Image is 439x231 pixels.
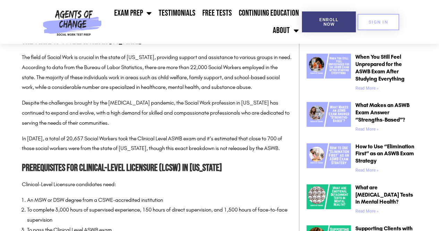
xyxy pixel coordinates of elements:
a: What Makes an ASWB Exam Answer “Strengths-Based” [306,102,351,134]
img: What are Emotional Detachment Tests in Mental Health [306,184,351,209]
a: Enroll Now [302,11,356,32]
a: When You Still Feel Unprepared for the ASWB Exam After Studying Everything [355,53,405,82]
a: Read more about What Makes an ASWB Exam Answer “Strengths-Based”? [355,127,379,132]
a: Read more about How to Use “Elimination First” as an ASWB Exam Strategy [355,168,379,173]
img: How to Use “Elimination First” as an ASWB Exam Strategy [306,143,351,168]
p: Despite the challenges brought by the [MEDICAL_DATA] pandemic, the Social Work profession in [US_... [22,98,292,128]
img: When You Still Feel Unprepared for the ASWB Exam After Studying Everything [306,53,351,79]
a: Free Tests [199,5,235,22]
a: Exam Prep [111,5,155,22]
span: Enroll Now [313,17,345,26]
a: Read more about When You Still Feel Unprepared for the ASWB Exam After Studying Everything [355,86,379,91]
a: What Makes an ASWB Exam Answer “Strengths-Based”? [355,102,410,123]
a: When You Still Feel Unprepared for the ASWB Exam After Studying Everything [306,53,351,93]
a: Read more about What are Emotional Detachment Tests in Mental Health? [355,209,379,214]
p: Clinical-Level Licensure candidates need: [22,180,292,190]
img: What Makes an ASWB Exam Answer “Strengths-Based” [306,102,351,127]
p: The field of Social Work is crucial in the state of [US_STATE], providing support and assistance ... [22,52,292,92]
a: SIGN IN [357,14,399,30]
li: An MSW or DSW degree from a CSWE-accredited institution [27,195,292,205]
a: What are [MEDICAL_DATA] Tests in Mental Health? [355,184,413,205]
a: What are Emotional Detachment Tests in Mental Health [306,184,351,216]
h2: Prerequisites for Clinical-Level Licensure (LCSW) in [US_STATE] [22,160,292,176]
p: In [DATE], a total of 20,657 Social Workers took the Clinical Level ASWB exam and it’s estimated ... [22,134,292,154]
span: SIGN IN [369,20,388,24]
a: How to Use “Elimination First” as an ASWB Exam Strategy [306,143,351,175]
a: Continuing Education [235,5,302,22]
a: About [269,22,302,39]
li: To complete 3,000 hours of supervised experience, 150 hours of direct supervision, and 1,500 hour... [27,205,292,225]
a: How to Use “Elimination First” as an ASWB Exam Strategy [355,143,414,164]
a: Testimonials [155,5,199,22]
nav: Menu [104,5,302,39]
